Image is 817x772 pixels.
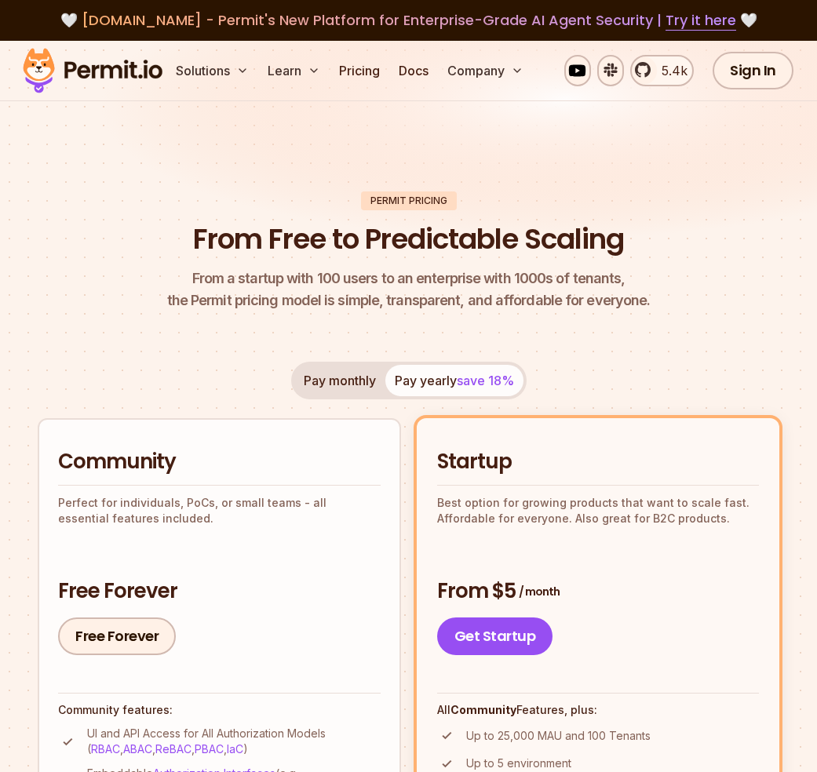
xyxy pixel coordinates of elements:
a: IaC [227,742,243,756]
span: [DOMAIN_NAME] - Permit's New Platform for Enterprise-Grade AI Agent Security | [82,10,736,30]
a: RBAC [91,742,120,756]
button: Company [441,55,530,86]
a: Get Startup [437,617,553,655]
a: Docs [392,55,435,86]
div: Permit Pricing [361,191,457,210]
img: Permit logo [16,44,170,97]
h3: Free Forever [58,577,381,606]
a: Free Forever [58,617,176,655]
a: Pricing [333,55,386,86]
a: ReBAC [155,742,191,756]
button: Pay monthly [294,365,385,396]
a: Sign In [713,52,793,89]
h2: Startup [437,448,760,476]
span: 5.4k [652,61,688,80]
span: From a startup with 100 users to an enterprise with 1000s of tenants, [167,268,651,289]
h4: All Features, plus: [437,702,760,718]
p: Best option for growing products that want to scale fast. Affordable for everyone. Also great for... [437,495,760,526]
button: Solutions [170,55,255,86]
h4: Community features: [58,702,381,718]
h1: From Free to Predictable Scaling [193,220,624,259]
p: Perfect for individuals, PoCs, or small teams - all essential features included. [58,495,381,526]
a: Try it here [666,10,736,31]
button: Learn [261,55,326,86]
a: PBAC [195,742,224,756]
a: ABAC [123,742,152,756]
p: the Permit pricing model is simple, transparent, and affordable for everyone. [167,268,651,311]
a: 5.4k [630,55,694,86]
strong: Community [450,703,516,716]
p: Up to 5 environment [466,756,571,771]
span: / month [519,584,560,599]
div: 🤍 🤍 [38,9,779,31]
p: UI and API Access for All Authorization Models ( , , , , ) [87,726,381,757]
h2: Community [58,448,381,476]
h3: From $5 [437,577,760,606]
p: Up to 25,000 MAU and 100 Tenants [466,728,651,744]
